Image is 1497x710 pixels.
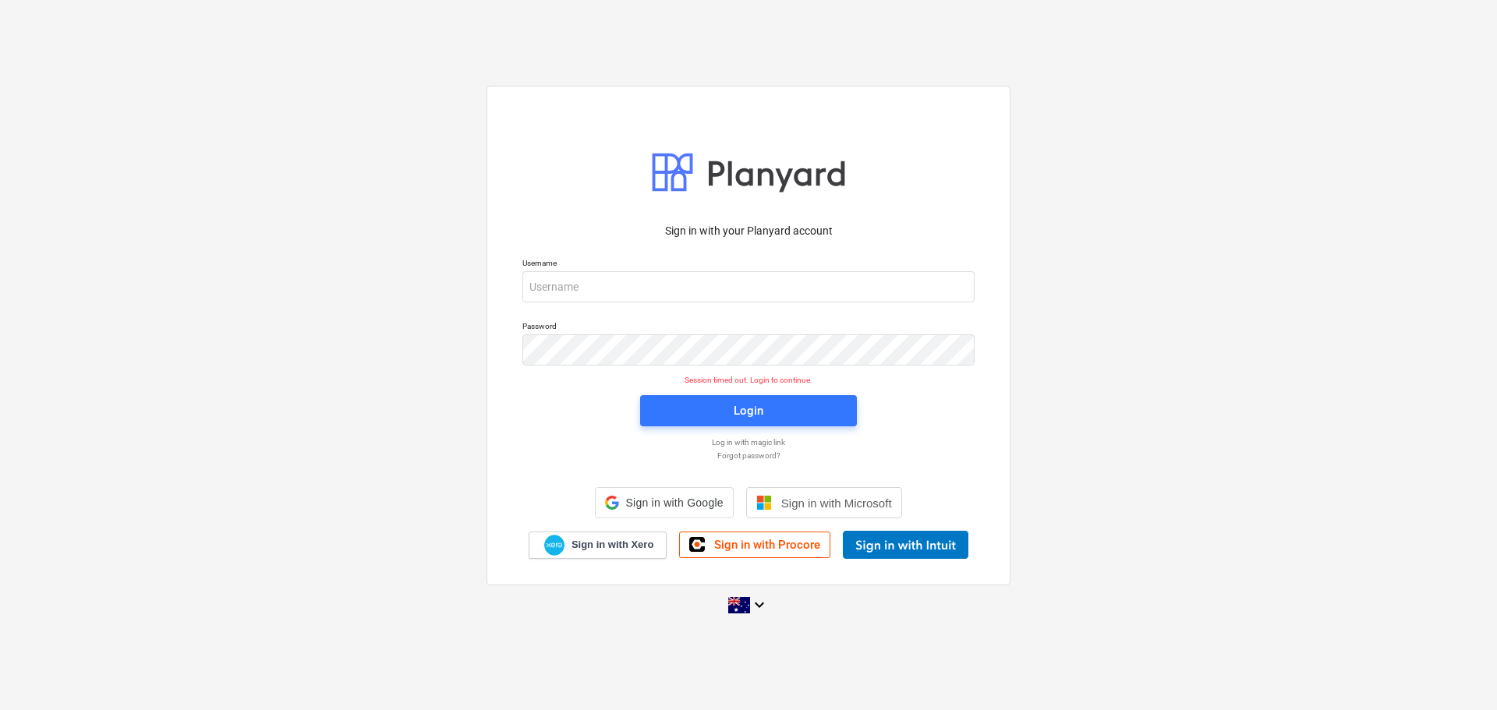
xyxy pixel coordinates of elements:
[625,496,723,509] span: Sign in with Google
[544,535,564,556] img: Xero logo
[522,321,975,334] p: Password
[515,437,982,447] a: Log in with magic link
[756,495,772,510] img: Microsoft logo
[734,401,763,421] div: Login
[1419,635,1497,710] iframe: Chat Widget
[714,538,820,552] span: Sign in with Procore
[529,532,667,559] a: Sign in with Xero
[640,395,857,426] button: Login
[781,496,892,510] span: Sign in with Microsoft
[572,538,653,552] span: Sign in with Xero
[595,487,733,518] div: Sign in with Google
[513,375,984,385] p: Session timed out. Login to continue.
[679,532,830,558] a: Sign in with Procore
[750,595,769,614] i: keyboard_arrow_down
[522,258,975,271] p: Username
[515,450,982,461] a: Forgot password?
[522,271,975,302] input: Username
[522,223,975,239] p: Sign in with your Planyard account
